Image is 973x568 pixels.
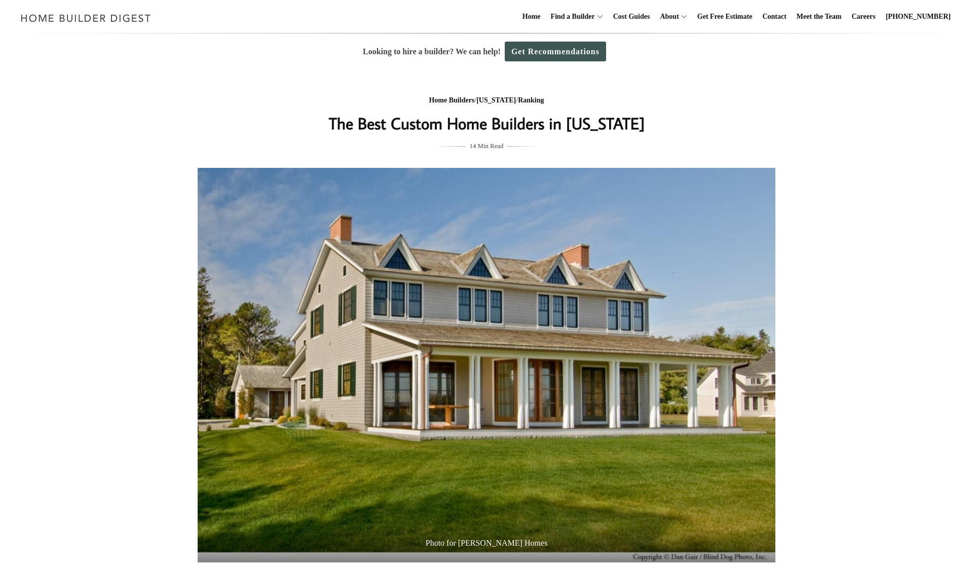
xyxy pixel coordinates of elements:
[758,1,790,33] a: Contact
[882,1,955,33] a: [PHONE_NUMBER]
[16,8,156,28] img: Home Builder Digest
[284,94,689,107] div: / /
[429,96,474,104] a: Home Builders
[284,111,689,135] h1: The Best Custom Home Builders in [US_STATE]
[547,1,595,33] a: Find a Builder
[693,1,757,33] a: Get Free Estimate
[656,1,679,33] a: About
[793,1,846,33] a: Meet the Team
[609,1,654,33] a: Cost Guides
[505,42,606,61] a: Get Recommendations
[476,96,516,104] a: [US_STATE]
[518,96,544,104] a: Ranking
[848,1,880,33] a: Careers
[470,140,504,152] span: 14 Min Read
[518,1,545,33] a: Home
[198,528,775,562] span: Photo for [PERSON_NAME] Homes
